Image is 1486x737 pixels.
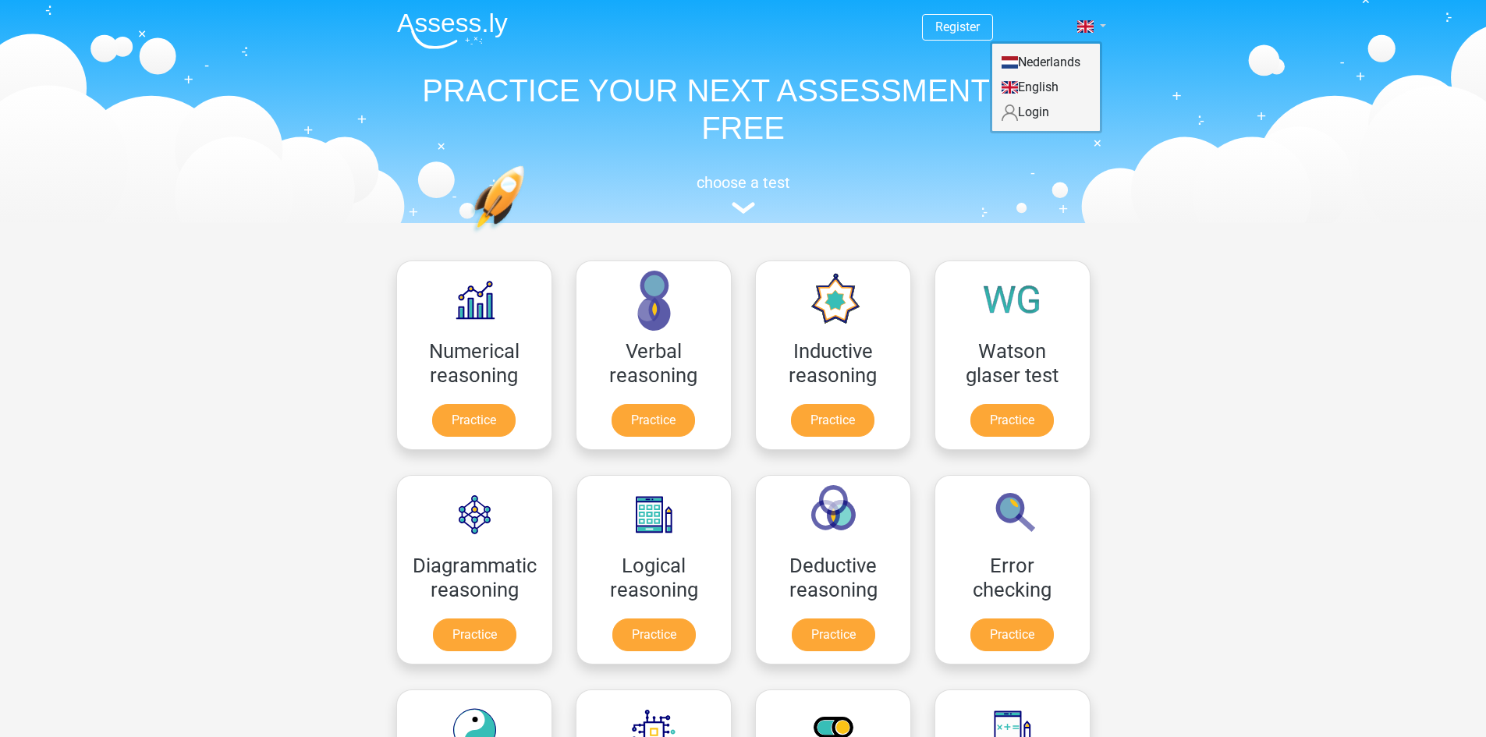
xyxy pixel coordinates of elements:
img: assessment [732,202,755,214]
a: Practice [612,618,696,651]
a: Register [935,19,980,34]
a: Login [992,100,1100,125]
a: Practice [612,404,695,437]
a: Practice [970,618,1054,651]
a: choose a test [385,173,1102,214]
a: Practice [792,618,875,651]
a: Practice [433,618,516,651]
a: Practice [791,404,874,437]
a: Practice [970,404,1054,437]
h5: choose a test [385,173,1102,192]
h1: PRACTICE YOUR NEXT ASSESSMENT FOR FREE [385,72,1102,147]
a: Nederlands [992,50,1100,75]
img: Assessly [397,12,508,49]
a: Practice [432,404,516,437]
img: practice [470,165,585,306]
a: English [992,75,1100,100]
